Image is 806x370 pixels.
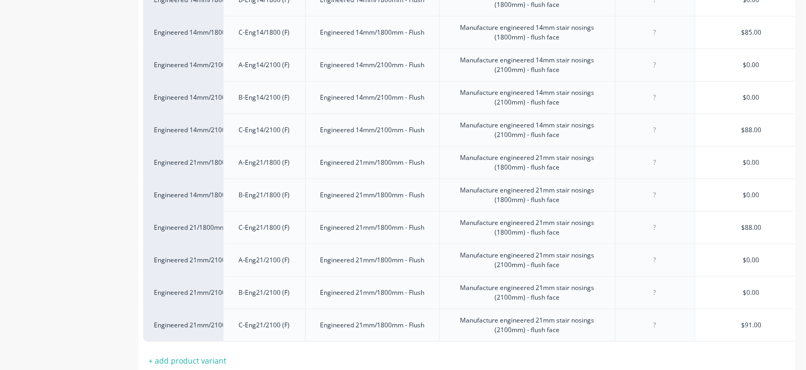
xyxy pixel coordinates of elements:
[311,58,433,72] div: Engineered 14mm/2100mm - Flush
[311,286,433,300] div: Engineered 21mm/1800mm - Flush
[311,156,433,170] div: Engineered 21mm/1800mm - Flush
[154,60,212,70] div: Engineered 14mm/2100mm (F)
[444,86,611,109] div: Manufacture engineered 14mm stair nosings (2100mm) - flush face
[231,188,299,202] div: B-Eng21/1800 (F)
[444,53,611,77] div: Manufacture engineered 14mm stair nosings (2100mm) - flush face
[154,158,212,167] div: Engineered 21mm/1800mm (F)
[231,253,299,267] div: A-Eng21/2100 (F)
[444,151,611,174] div: Manufacture engineered 21mm stair nosings (1800mm) - flush face
[231,156,299,170] div: A-Eng21/1800 (F)
[154,255,212,265] div: Engineered 21mm/2100mm (F)
[444,118,611,142] div: Manufacture engineered 14mm stair nosings (2100mm) - flush face
[154,28,212,37] div: Engineered 14mm/1800mm (F)
[444,281,611,304] div: Manufacture engineered 21mm stair nosings (2100mm) - flush face
[444,21,611,44] div: Manufacture engineered 14mm stair nosings (1800mm) - flush face
[444,216,611,239] div: Manufacture engineered 21mm stair nosings (1800mm) - flush face
[143,352,232,369] div: + add product variant
[154,190,212,200] div: Engineered 14mm/1800mm (F)
[154,125,212,135] div: Engineered 14mm/2100mm (F)
[154,320,212,330] div: Engineered 21mm/2100mm (F)
[444,248,611,272] div: Manufacture engineered 21mm stair nosings (2100mm) - flush face
[311,318,433,332] div: Engineered 21mm/1800mm - Flush
[311,253,433,267] div: Engineered 21mm/1800mm - Flush
[311,26,433,39] div: Engineered 14mm/1800mm - Flush
[154,288,212,297] div: Engineered 21mm/2100mm (F)
[444,183,611,207] div: Manufacture engineered 21mm stair nosings (1800mm) - flush face
[231,58,299,72] div: A-Eng14/2100 (F)
[231,26,299,39] div: C-Eng14/1800 (F)
[311,188,433,202] div: Engineered 21mm/1800mm - Flush
[231,91,299,104] div: B-Eng14/2100 (F)
[154,93,212,102] div: Engineered 14mm/2100mm (F)
[231,221,299,235] div: C-Eng21/1800 (F)
[311,123,433,137] div: Engineered 14mm/2100mm - Flush
[311,91,433,104] div: Engineered 14mm/2100mm - Flush
[154,223,212,232] div: Engineered 21/1800mm (F)
[231,318,299,332] div: C-Eng21/2100 (F)
[231,286,299,300] div: B-Eng21/2100 (F)
[311,221,433,235] div: Engineered 21mm/1800mm - Flush
[231,123,299,137] div: C-Eng14/2100 (F)
[444,313,611,337] div: Manufacture engineered 21mm stair nosings (2100mm) - flush face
